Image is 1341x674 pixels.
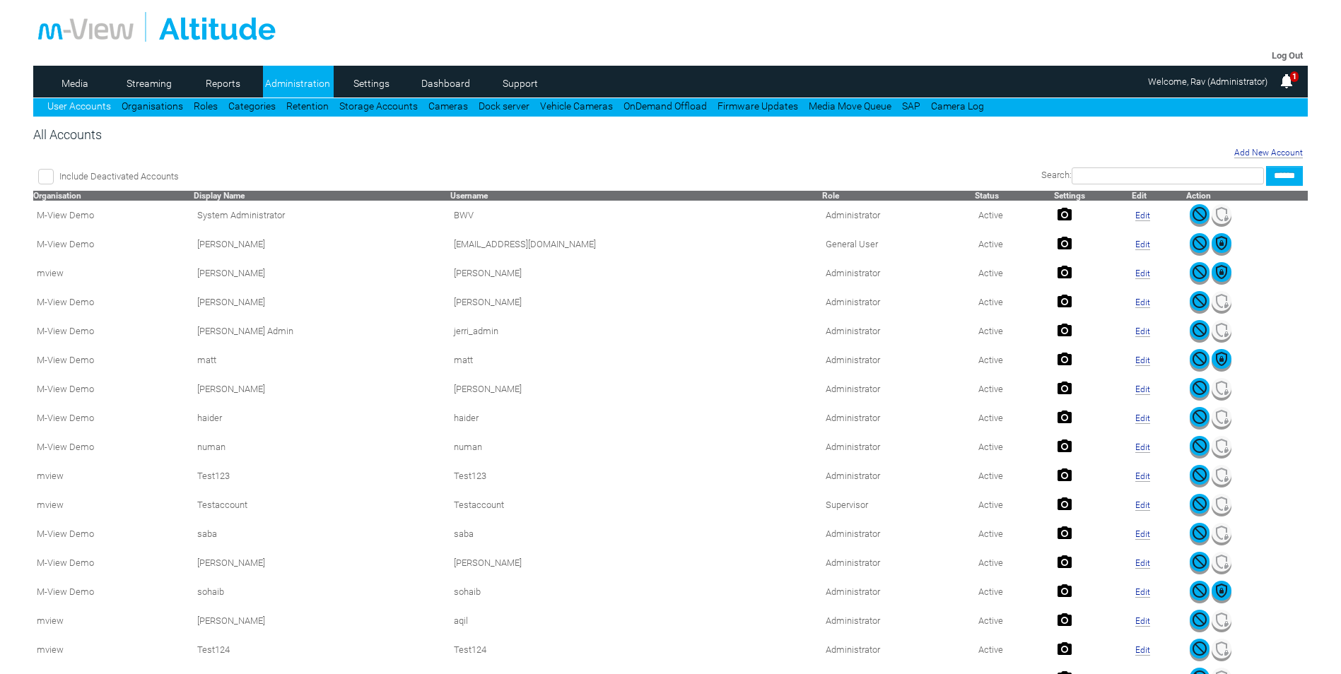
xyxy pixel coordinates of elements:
a: MFA Not Set [1212,302,1231,313]
td: Administrator [822,519,976,548]
img: user-active-green-icon.svg [1190,320,1210,340]
span: Contact Method: SMS and Email [197,442,226,452]
img: mfa-shield-green-icon.svg [1212,233,1231,253]
img: camera24.png [1058,236,1072,250]
td: Active [975,461,1054,490]
td: Active [975,345,1054,374]
a: Edit [1135,442,1150,453]
span: aqil [454,615,468,626]
a: Edit [1135,645,1150,656]
a: Display Name [194,191,245,201]
a: Deactivate [1190,389,1210,400]
img: user-active-green-icon.svg [1190,233,1210,253]
img: user-active-green-icon.svg [1190,262,1210,282]
img: user-active-green-icon.svg [1190,349,1210,369]
span: Contact Method: Email [197,239,265,249]
span: Contact Method: SMS [197,268,265,278]
a: Edit [1135,326,1150,337]
span: Test124 [454,644,486,655]
td: Active [975,548,1054,577]
a: Reset MFA [1212,244,1231,255]
a: Media Move Queue [809,100,891,112]
span: Contact Method: None [197,210,285,220]
span: Contact Method: SMS and Email [197,471,230,481]
span: mview [37,471,64,481]
img: camera24.png [1058,323,1072,337]
img: mfa-shield-white-icon.svg [1212,291,1231,311]
a: Dashboard [411,73,480,94]
a: Edit [1135,384,1150,395]
a: MFA Not Set [1212,534,1231,545]
a: Cameras [428,100,468,112]
td: Administrator [822,374,976,403]
a: Deactivate [1190,447,1210,458]
span: M-View Demo [37,384,94,394]
td: Active [975,259,1054,288]
img: camera24.png [1058,526,1072,540]
img: mfa-shield-green-icon.svg [1212,262,1231,282]
span: M-View Demo [37,210,94,220]
span: Contact Method: SMS and Email [197,557,265,568]
td: Administrator [822,577,976,606]
img: mfa-shield-white-icon.svg [1212,494,1231,514]
a: Log Out [1272,50,1303,61]
a: Deactivate [1190,592,1210,603]
span: Contact Method: SMS and Email [197,499,247,510]
a: Deactivate [1190,418,1210,429]
a: Streaming [115,73,183,94]
span: Test123 [454,471,486,481]
img: user-active-green-icon.svg [1190,523,1210,543]
span: 1 [1290,71,1299,82]
span: josh [454,384,522,394]
img: user-active-green-icon.svg [1190,552,1210,572]
a: Edit [1135,471,1150,482]
img: mfa-shield-white-icon.svg [1212,465,1231,485]
td: Active [975,606,1054,635]
td: Active [975,635,1054,664]
img: mfa-shield-white-icon.svg [1212,378,1231,398]
a: Edit [1135,587,1150,598]
span: mview [37,615,64,626]
td: Active [975,577,1054,606]
td: Active [975,288,1054,317]
a: Add New Account [1234,148,1303,158]
td: Administrator [822,403,976,432]
a: MFA Not Set [1212,563,1231,574]
img: mfa-shield-white-icon.svg [1212,320,1231,340]
a: Deactivate [1190,505,1210,516]
td: Active [975,519,1054,548]
a: MFA Not Set [1212,447,1231,458]
span: M-View Demo [37,413,94,423]
a: Reset MFA [1212,360,1231,371]
a: Deactivate [1190,563,1210,574]
td: Administrator [822,259,976,288]
span: M-View Demo [37,239,94,249]
span: M-View Demo [37,557,94,568]
td: Active [975,317,1054,345]
a: User Accounts [47,100,111,112]
img: camera24.png [1058,497,1072,511]
img: camera24.png [1058,468,1072,482]
a: MFA Not Set [1212,331,1231,342]
a: Edit [1135,616,1150,627]
img: user-active-green-icon.svg [1190,436,1210,456]
div: Search: [491,166,1303,186]
img: mfa-shield-green-icon.svg [1212,581,1231,601]
a: Edit [1135,529,1150,540]
a: MFA Not Set [1212,650,1231,661]
td: Administrator [822,461,976,490]
img: camera24.png [1058,555,1072,569]
a: Edit [1135,211,1150,221]
span: gavin [454,557,522,568]
a: Deactivate [1190,302,1210,313]
a: SAP [902,100,920,112]
span: haider [454,413,479,423]
span: BWV [454,210,474,220]
img: user-active-green-icon.svg [1190,465,1210,485]
a: MFA Not Set [1212,621,1231,632]
a: Status [975,191,999,201]
a: Edit [1135,268,1150,279]
a: Reset MFA [1212,273,1231,284]
a: Dock server [479,100,529,112]
td: Supervisor [822,490,976,519]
